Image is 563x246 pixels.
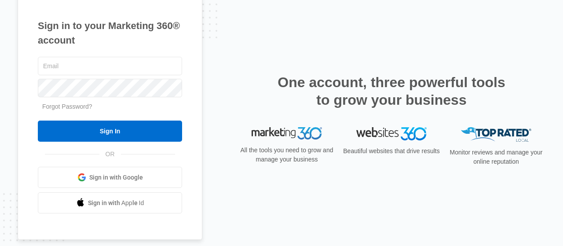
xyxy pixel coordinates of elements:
[38,57,182,75] input: Email
[88,198,144,208] span: Sign in with Apple Id
[447,148,545,166] p: Monitor reviews and manage your online reputation
[275,73,508,109] h2: One account, three powerful tools to grow your business
[99,150,121,159] span: OR
[38,121,182,142] input: Sign In
[461,127,531,142] img: Top Rated Local
[38,167,182,188] a: Sign in with Google
[342,147,441,156] p: Beautiful websites that drive results
[89,173,143,182] span: Sign in with Google
[38,192,182,213] a: Sign in with Apple Id
[42,103,92,110] a: Forgot Password?
[252,127,322,140] img: Marketing 360
[238,146,336,164] p: All the tools you need to grow and manage your business
[356,127,427,140] img: Websites 360
[38,18,182,48] h1: Sign in to your Marketing 360® account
